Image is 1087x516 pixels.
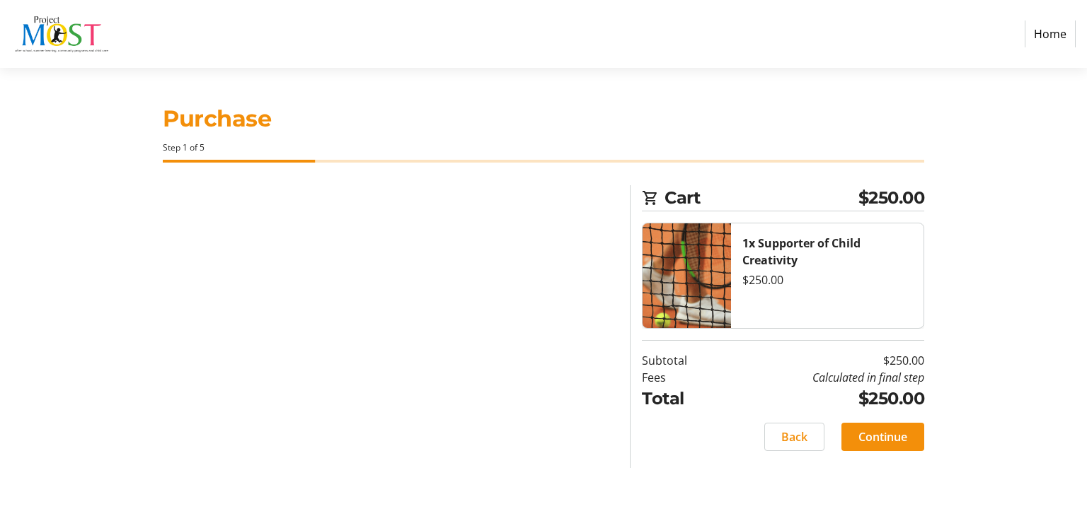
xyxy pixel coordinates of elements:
h1: Purchase [163,102,924,136]
span: Continue [858,428,907,445]
div: Step 1 of 5 [163,141,924,154]
a: Home [1025,20,1076,47]
img: Project MOST Inc.'s Logo [11,6,112,62]
td: Subtotal [642,352,723,369]
img: Supporter of Child Creativity [643,223,731,328]
span: $250.00 [858,185,925,211]
button: Continue [841,423,924,451]
button: Back [764,423,824,451]
td: Total [642,386,723,411]
span: Back [781,428,807,445]
td: $250.00 [723,386,924,411]
div: $250.00 [742,271,912,288]
td: $250.00 [723,352,924,369]
td: Calculated in final step [723,369,924,386]
strong: 1x Supporter of Child Creativity [742,235,861,268]
td: Fees [642,369,723,386]
span: Cart [665,185,858,211]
